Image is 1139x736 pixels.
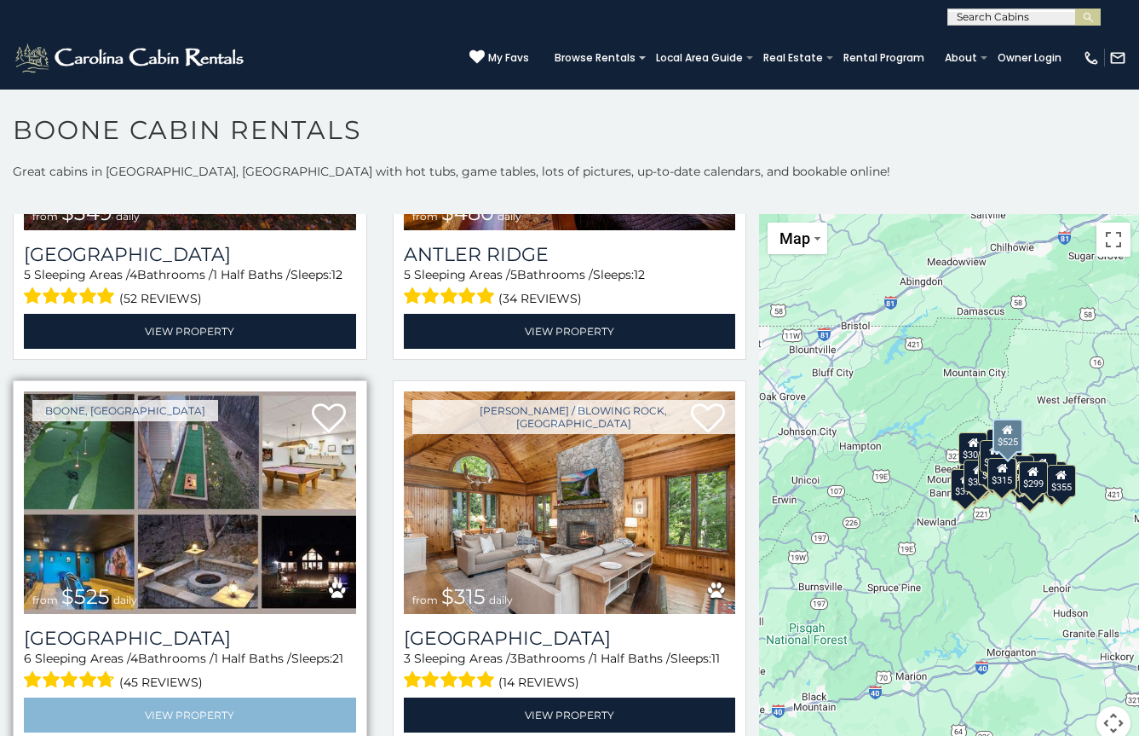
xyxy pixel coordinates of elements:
[546,46,644,70] a: Browse Rentals
[755,46,831,70] a: Real Estate
[510,651,517,666] span: 3
[711,651,720,666] span: 11
[835,46,933,70] a: Rental Program
[952,468,981,501] div: $375
[404,243,736,266] a: Antler Ridge
[404,266,736,310] div: Sleeping Areas / Bathrooms / Sleeps:
[404,651,411,666] span: 3
[119,671,203,693] span: (45 reviews)
[441,584,486,609] span: $315
[498,210,521,223] span: daily
[469,49,529,67] a: My Favs
[404,627,736,650] h3: Chimney Island
[116,210,140,223] span: daily
[980,440,1009,472] div: $349
[510,267,517,282] span: 5
[1047,465,1076,497] div: $355
[24,314,356,349] a: View Property
[213,267,291,282] span: 1 Half Baths /
[498,671,579,693] span: (14 reviews)
[936,46,986,70] a: About
[312,402,346,438] a: Add to favorites
[332,651,343,666] span: 21
[1083,49,1100,67] img: phone-regular-white.png
[331,267,342,282] span: 12
[130,651,138,666] span: 4
[32,594,58,606] span: from
[412,400,736,434] a: [PERSON_NAME] / Blowing Rock, [GEOGRAPHIC_DATA]
[24,243,356,266] a: [GEOGRAPHIC_DATA]
[24,391,356,614] a: Wildlife Manor from $525 daily
[1109,49,1126,67] img: mail-regular-white.png
[1028,453,1057,485] div: $930
[61,584,110,609] span: $525
[24,266,356,310] div: Sleeping Areas / Bathrooms / Sleeps:
[987,458,1016,490] div: $315
[24,267,31,282] span: 5
[488,50,529,66] span: My Favs
[634,267,645,282] span: 12
[593,651,670,666] span: 1 Half Baths /
[404,391,736,614] img: Chimney Island
[412,594,438,606] span: from
[24,243,356,266] h3: Diamond Creek Lodge
[1005,455,1034,487] div: $380
[1019,461,1048,494] div: $299
[404,650,736,693] div: Sleeping Areas / Bathrooms / Sleeps:
[989,46,1070,70] a: Owner Login
[768,223,827,254] button: Change map style
[412,210,438,223] span: from
[1096,223,1130,257] button: Toggle fullscreen view
[404,314,736,349] a: View Property
[979,453,1008,485] div: $225
[24,627,356,650] h3: Wildlife Manor
[32,400,218,421] a: Boone, [GEOGRAPHIC_DATA]
[647,46,751,70] a: Local Area Guide
[129,267,137,282] span: 4
[24,698,356,733] a: View Property
[779,229,810,247] span: Map
[404,391,736,614] a: Chimney Island from $315 daily
[964,459,993,491] div: $325
[119,287,202,310] span: (52 reviews)
[24,650,356,693] div: Sleeping Areas / Bathrooms / Sleeps:
[13,41,249,75] img: White-1-2.png
[32,210,58,223] span: from
[498,287,582,310] span: (34 reviews)
[24,627,356,650] a: [GEOGRAPHIC_DATA]
[24,391,356,614] img: Wildlife Manor
[24,651,32,666] span: 6
[214,651,291,666] span: 1 Half Baths /
[404,267,411,282] span: 5
[988,457,1017,490] div: $480
[113,594,137,606] span: daily
[992,418,1023,452] div: $525
[404,627,736,650] a: [GEOGRAPHIC_DATA]
[404,698,736,733] a: View Property
[1015,471,1044,503] div: $350
[959,432,988,464] div: $305
[489,594,513,606] span: daily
